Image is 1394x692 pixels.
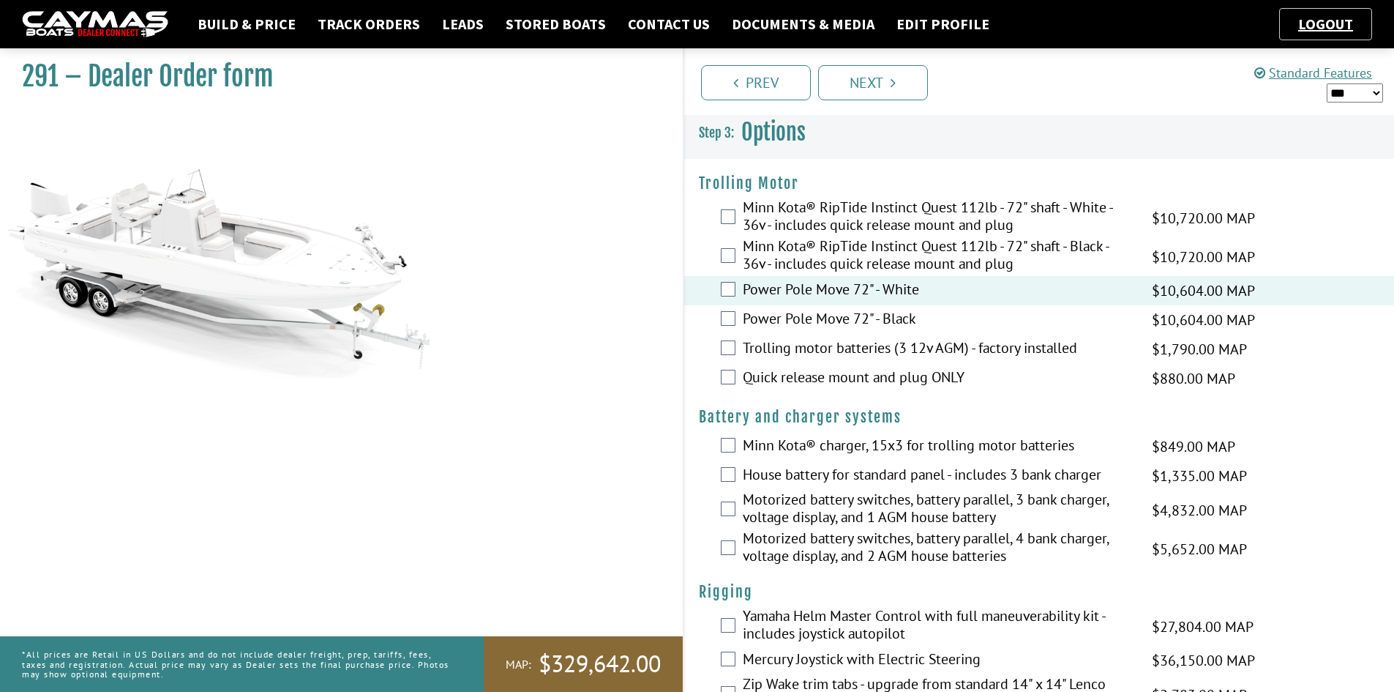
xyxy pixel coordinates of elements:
label: Minn Kota® RipTide Instinct Quest 112lb - 72" shaft - White - 36v - includes quick release mount ... [743,198,1133,237]
p: *All prices are Retail in US Dollars and do not include dealer freight, prep, tariffs, fees, taxe... [22,642,451,686]
span: $849.00 MAP [1152,436,1235,458]
h1: 291 – Dealer Order form [22,60,646,93]
a: MAP:$329,642.00 [484,636,683,692]
h4: Trolling Motor [699,174,1380,193]
a: Prev [701,65,811,100]
label: House battery for standard panel - includes 3 bank charger [743,466,1133,487]
label: Minn Kota® RipTide Instinct Quest 112lb - 72" shaft - Black - 36v - includes quick release mount ... [743,237,1133,276]
a: Leads [435,15,491,34]
span: $329,642.00 [539,649,661,680]
label: Mercury Joystick with Electric Steering [743,650,1133,671]
span: $36,150.00 MAP [1152,650,1255,671]
span: $27,804.00 MAP [1152,616,1254,638]
img: caymas-dealer-connect-2ed40d3bc7270c1d8d7ffb4b79bf05adc795679939227970def78ec6f6c03838.gif [22,11,168,38]
span: $10,720.00 MAP [1152,207,1255,229]
a: Build & Price [190,15,303,34]
label: Power Pole Move 72" - Black [743,310,1133,331]
label: Motorized battery switches, battery parallel, 3 bank charger, voltage display, and 1 AGM house ba... [743,491,1133,529]
span: $10,720.00 MAP [1152,246,1255,268]
a: Stored Boats [498,15,613,34]
span: $10,604.00 MAP [1152,309,1255,331]
span: $880.00 MAP [1152,368,1235,390]
span: MAP: [506,657,531,672]
a: Standard Features [1254,64,1372,81]
span: $10,604.00 MAP [1152,280,1255,302]
label: Yamaha Helm Master Control with full maneuverability kit - includes joystick autopilot [743,607,1133,646]
a: Documents & Media [724,15,882,34]
a: Logout [1291,15,1360,33]
h4: Rigging [699,583,1380,601]
a: Track Orders [310,15,427,34]
span: $1,335.00 MAP [1152,465,1247,487]
span: $1,790.00 MAP [1152,338,1247,360]
label: Trolling motor batteries (3 12v AGM) - factory installed [743,339,1133,360]
label: Minn Kota® charger, 15x3 for trolling motor batteries [743,436,1133,458]
h4: Battery and charger systems [699,408,1380,426]
a: Next [818,65,928,100]
a: Edit Profile [889,15,997,34]
label: Quick release mount and plug ONLY [743,368,1133,390]
span: $5,652.00 MAP [1152,538,1247,560]
a: Contact Us [621,15,717,34]
span: $4,832.00 MAP [1152,499,1247,521]
label: Motorized battery switches, battery parallel, 4 bank charger, voltage display, and 2 AGM house ba... [743,529,1133,568]
label: Power Pole Move 72" - White [743,280,1133,302]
